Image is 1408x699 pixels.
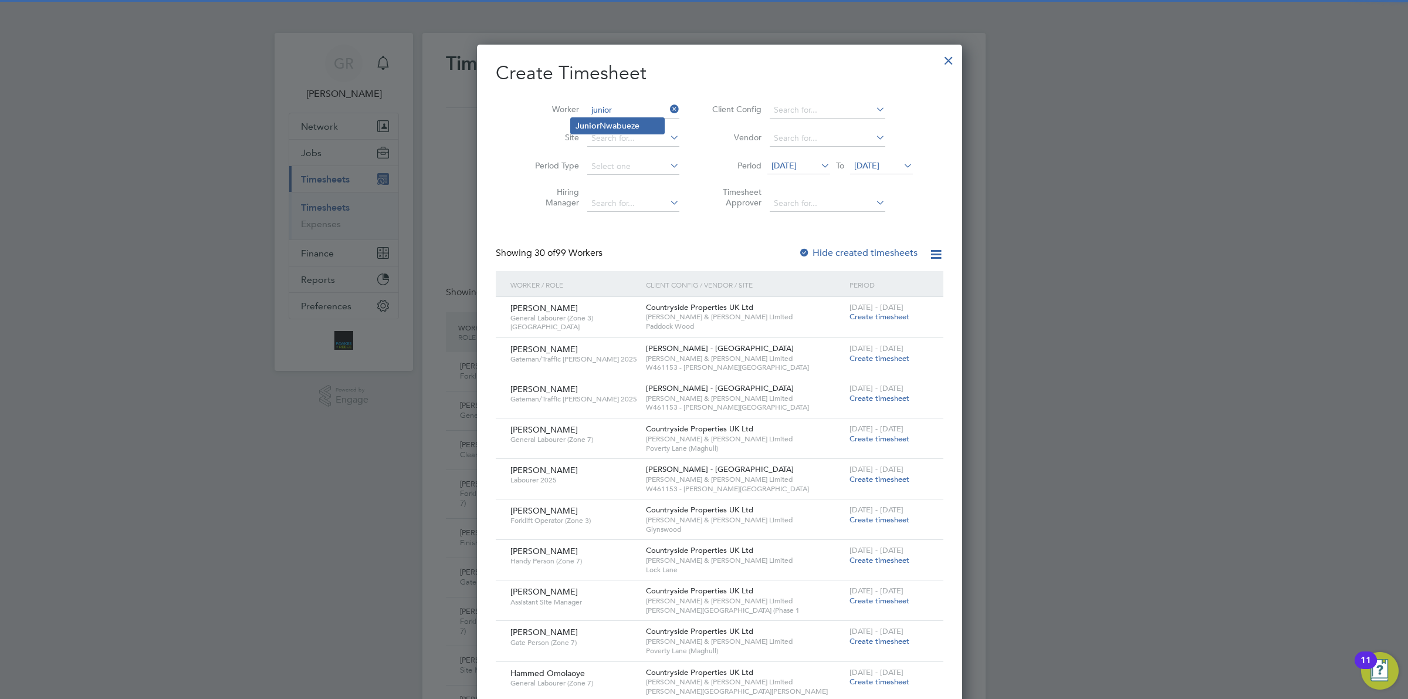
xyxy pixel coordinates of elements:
label: Hiring Manager [526,187,579,208]
span: [PERSON_NAME] [510,303,578,313]
span: Create timesheet [849,312,909,322]
span: [PERSON_NAME] & [PERSON_NAME] Limited [646,434,844,444]
span: [PERSON_NAME] [510,546,578,556]
span: Create timesheet [849,434,909,444]
span: Paddock Wood [646,322,844,331]
span: Countryside Properties UK Ltd [646,424,753,434]
span: General Labourer (Zone 7) [510,435,637,444]
span: Create timesheet [849,353,909,363]
span: [PERSON_NAME] [510,344,578,354]
label: Period Type [526,160,579,171]
label: Timesheet Approver [709,187,761,208]
label: Period [709,160,761,171]
label: Site [526,132,579,143]
span: Create timesheet [849,596,909,606]
span: 99 Workers [534,247,603,259]
div: Worker / Role [507,271,643,298]
span: [PERSON_NAME] [510,424,578,435]
span: Gateman/Traffic [PERSON_NAME] 2025 [510,354,637,364]
span: [PERSON_NAME] & [PERSON_NAME] Limited [646,354,844,363]
span: Create timesheet [849,393,909,403]
div: 11 [1360,660,1371,676]
span: [PERSON_NAME] [510,465,578,475]
span: [DATE] - [DATE] [849,545,903,555]
span: [PERSON_NAME] [510,505,578,516]
span: Assistant Site Manager [510,597,637,607]
span: [DATE] - [DATE] [849,464,903,474]
span: W461153 - [PERSON_NAME][GEOGRAPHIC_DATA] [646,484,844,494]
span: [PERSON_NAME] & [PERSON_NAME] Limited [646,312,844,322]
span: [PERSON_NAME] - [GEOGRAPHIC_DATA] [646,464,794,474]
span: [PERSON_NAME] - [GEOGRAPHIC_DATA] [646,343,794,353]
span: 30 of [534,247,556,259]
span: [PERSON_NAME] & [PERSON_NAME] Limited [646,637,844,646]
span: Create timesheet [849,636,909,646]
span: Glynswood [646,525,844,534]
span: Create timesheet [849,555,909,565]
span: Countryside Properties UK Ltd [646,505,753,515]
input: Search for... [587,130,679,147]
span: Countryside Properties UK Ltd [646,667,753,677]
label: Vendor [709,132,761,143]
span: Create timesheet [849,515,909,525]
span: Forklift Operator (Zone 3) [510,516,637,525]
span: Create timesheet [849,474,909,484]
span: Gate Person (Zone 7) [510,638,637,647]
span: [PERSON_NAME] & [PERSON_NAME] Limited [646,596,844,606]
span: [PERSON_NAME] & [PERSON_NAME] Limited [646,556,844,565]
span: [PERSON_NAME] & [PERSON_NAME] Limited [646,515,844,525]
span: [PERSON_NAME] & [PERSON_NAME] Limited [646,394,844,403]
span: Lock Lane [646,565,844,575]
label: Client Config [709,104,761,114]
input: Search for... [770,195,885,212]
span: [DATE] - [DATE] [849,343,903,353]
span: [DATE] - [DATE] [849,667,903,677]
span: [PERSON_NAME][GEOGRAPHIC_DATA] (Phase 1 [646,606,844,615]
span: Poverty Lane (Maghull) [646,444,844,453]
input: Search for... [587,195,679,212]
input: Search for... [770,102,885,119]
button: Open Resource Center, 11 new notifications [1361,652,1399,690]
span: Countryside Properties UK Ltd [646,586,753,596]
span: [DATE] - [DATE] [849,505,903,515]
div: Showing [496,247,605,259]
span: [PERSON_NAME] [510,384,578,394]
span: Countryside Properties UK Ltd [646,302,753,312]
h2: Create Timesheet [496,61,943,86]
span: Countryside Properties UK Ltd [646,545,753,555]
span: [DATE] - [DATE] [849,383,903,393]
div: Client Config / Vendor / Site [643,271,847,298]
div: Period [847,271,932,298]
span: [DATE] [771,160,797,171]
span: To [832,158,848,173]
input: Search for... [770,130,885,147]
span: Handy Person (Zone 7) [510,556,637,566]
span: Create timesheet [849,677,909,687]
span: W461153 - [PERSON_NAME][GEOGRAPHIC_DATA] [646,363,844,372]
input: Select one [587,158,679,175]
input: Search for... [587,102,679,119]
label: Worker [526,104,579,114]
span: [DATE] [854,160,879,171]
span: Countryside Properties UK Ltd [646,626,753,636]
li: Nwabueze [571,118,664,134]
span: [DATE] - [DATE] [849,302,903,312]
span: [PERSON_NAME] [510,627,578,637]
span: W461153 - [PERSON_NAME][GEOGRAPHIC_DATA] [646,403,844,412]
span: [DATE] - [DATE] [849,586,903,596]
span: General Labourer (Zone 3) [GEOGRAPHIC_DATA] [510,313,637,332]
span: Hammed Omolaoye [510,668,585,678]
label: Hide created timesheets [798,247,918,259]
span: Gateman/Traffic [PERSON_NAME] 2025 [510,394,637,404]
span: [DATE] - [DATE] [849,424,903,434]
span: [PERSON_NAME] - [GEOGRAPHIC_DATA] [646,383,794,393]
span: Poverty Lane (Maghull) [646,646,844,656]
span: [PERSON_NAME][GEOGRAPHIC_DATA][PERSON_NAME] [646,687,844,696]
span: [PERSON_NAME] & [PERSON_NAME] Limited [646,677,844,687]
b: Junior [576,121,600,131]
span: [PERSON_NAME] [510,586,578,597]
span: [PERSON_NAME] & [PERSON_NAME] Limited [646,475,844,484]
span: Labourer 2025 [510,475,637,485]
span: General Labourer (Zone 7) [510,678,637,688]
span: [DATE] - [DATE] [849,626,903,636]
